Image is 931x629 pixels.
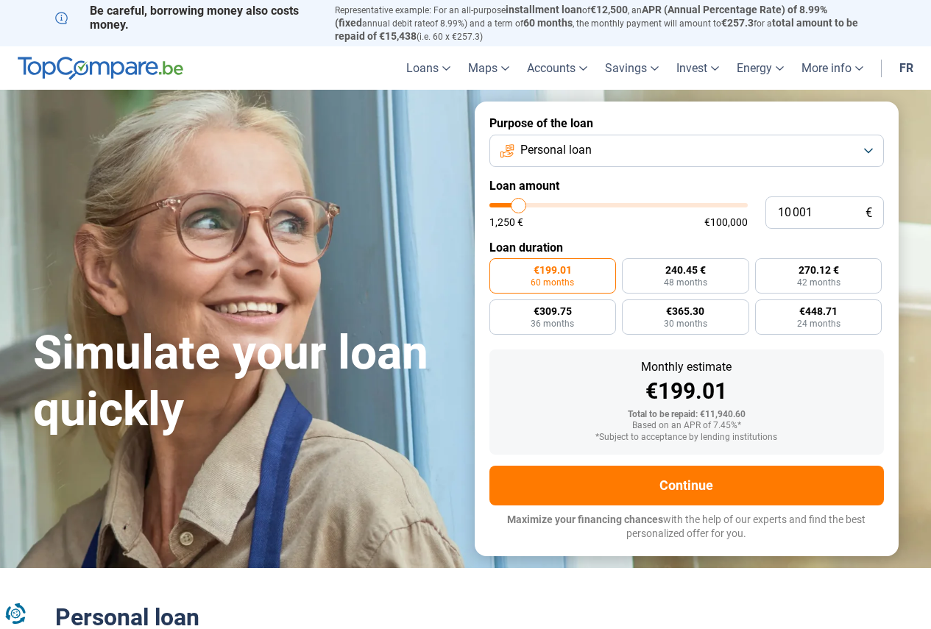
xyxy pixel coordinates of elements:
a: Loans [397,46,459,90]
font: fixed [339,17,362,29]
a: Energy [728,46,793,90]
font: Be careful, borrowing money also costs money. [90,4,299,32]
font: 60 months [523,17,573,29]
font: Continue [659,477,713,493]
font: Accounts [527,61,576,75]
a: Accounts [518,46,596,90]
font: €199.01 [645,378,727,404]
a: More info [793,46,872,90]
font: of 8.99%) and a term of [430,18,523,29]
font: of [582,5,590,15]
font: , the monthly payment will amount to [573,18,721,29]
font: 24 months [797,319,840,329]
font: 270.12 € [799,264,839,276]
font: fr [899,61,913,75]
font: €100,000 [704,216,748,228]
font: Energy [737,61,772,75]
a: Savings [596,46,668,90]
a: Maps [459,46,518,90]
font: Monthly estimate [641,360,732,374]
button: Personal loan [489,135,884,167]
font: with the help of our experts and find the best personalized offer for you. [626,513,865,540]
font: for a [754,18,772,29]
font: Loan amount [489,179,559,193]
font: €365.30 [666,305,704,317]
font: 48 months [664,277,707,288]
font: *Subject to acceptance by lending institutions [595,432,777,442]
font: Maps [468,61,498,75]
font: €257.3 [721,17,754,29]
font: Purpose of the loan [489,116,593,130]
font: Savings [605,61,647,75]
a: Invest [668,46,728,90]
font: installment loan [506,4,582,15]
font: Representative example: For an all-purpose [335,5,506,15]
font: Personal loan [520,143,592,157]
font: 240.45 € [665,264,706,276]
img: TopCompare [18,57,183,80]
font: Maximize your financing chances [507,513,663,525]
font: , an [628,5,642,15]
font: (i.e. 60 x €257.3) [417,32,483,42]
font: €309.75 [534,305,572,317]
font: 60 months [531,277,574,288]
font: Invest [676,61,707,75]
font: Loan duration [489,241,563,255]
font: Loans [406,61,439,75]
font: annual debit rate [362,18,430,29]
font: 42 months [797,277,840,288]
font: Simulate your loan quickly [33,325,428,437]
font: 1,250 € [489,216,523,228]
font: €12,500 [590,4,628,15]
font: €448.71 [799,305,838,317]
font: total amount to be repaid of €15,438 [335,17,858,42]
font: 36 months [531,319,574,329]
font: More info [801,61,852,75]
font: Based on an APR of 7.45%* [632,420,741,430]
button: Continue [489,466,884,505]
a: fr [891,46,922,90]
font: 30 months [664,319,707,329]
font: € [865,205,872,220]
font: APR (Annual Percentage Rate) of 8.99% ( [335,4,827,29]
font: Total to be repaid: €11,940.60 [628,409,746,419]
font: €199.01 [534,264,572,276]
